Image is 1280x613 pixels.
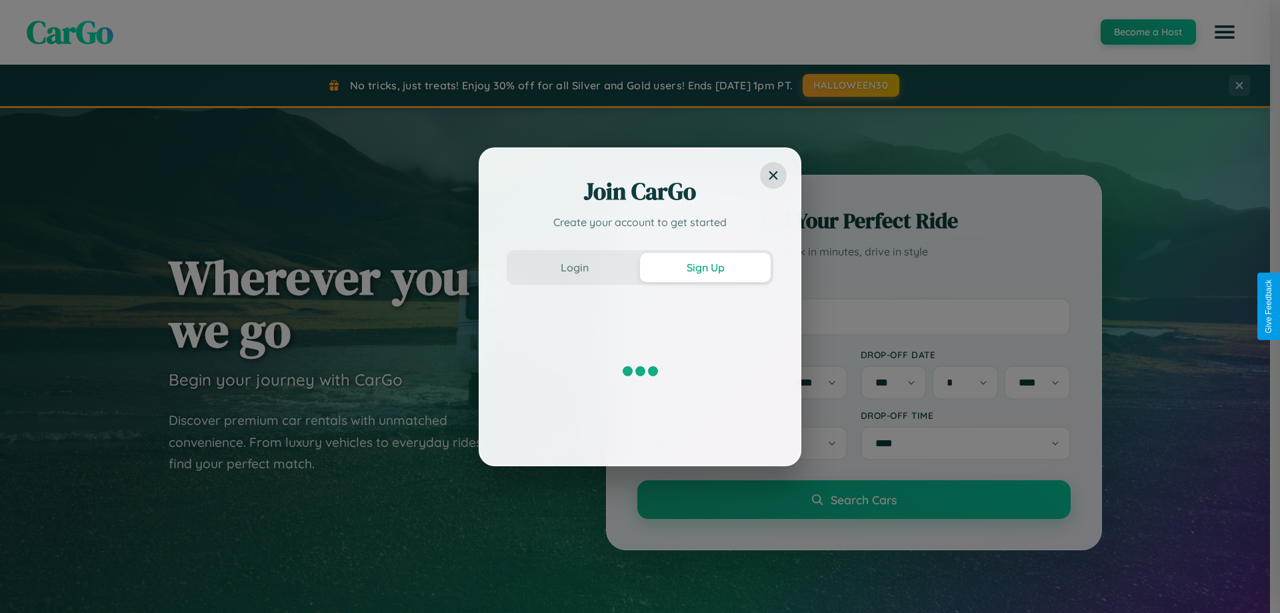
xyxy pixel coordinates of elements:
h2: Join CarGo [507,175,773,207]
button: Sign Up [640,253,771,282]
button: Login [509,253,640,282]
p: Create your account to get started [507,214,773,230]
div: Give Feedback [1264,279,1273,334]
iframe: Intercom live chat [13,568,45,600]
